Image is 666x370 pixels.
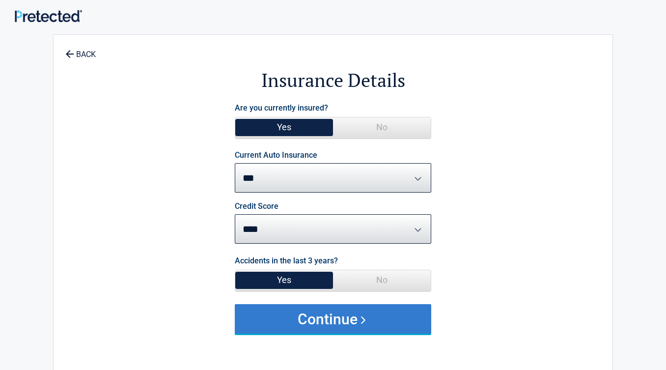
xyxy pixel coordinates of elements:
[333,117,431,137] span: No
[235,202,278,210] label: Credit Score
[108,68,558,93] h2: Insurance Details
[235,151,317,159] label: Current Auto Insurance
[235,270,333,290] span: Yes
[235,101,328,114] label: Are you currently insured?
[63,41,98,58] a: BACK
[235,254,338,267] label: Accidents in the last 3 years?
[235,304,431,334] button: Continue
[333,270,431,290] span: No
[235,117,333,137] span: Yes
[15,10,82,22] img: Main Logo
